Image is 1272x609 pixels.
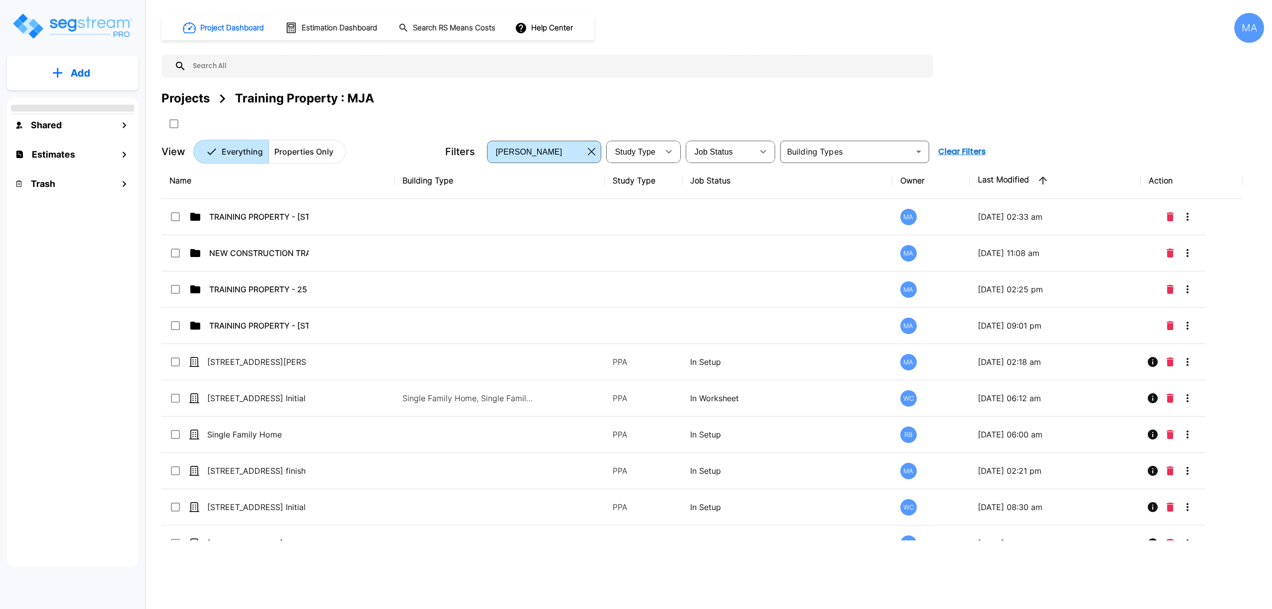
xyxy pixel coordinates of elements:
[1178,425,1197,444] button: More-Options
[1163,533,1178,553] button: Delete
[11,12,133,40] img: Logo
[1163,497,1178,517] button: Delete
[608,138,659,166] div: Select
[690,465,884,477] p: In Setup
[934,142,990,162] button: Clear Filters
[1141,163,1242,199] th: Action
[900,390,917,407] div: WC
[235,89,374,107] div: Training Property : MJA
[413,22,495,34] h1: Search RS Means Costs
[978,283,1133,295] p: [DATE] 02:25 pm
[682,163,892,199] th: Job Status
[207,465,307,477] p: [STREET_ADDRESS] finish check
[978,392,1133,404] p: [DATE] 06:12 am
[268,140,346,164] button: Properties Only
[164,114,184,134] button: SelectAll
[207,537,307,549] p: [STREET_ADDRESS] Initial review
[1163,207,1178,227] button: Delete
[978,537,1133,549] p: [DATE] 05:16 am
[892,163,970,199] th: Owner
[1178,316,1197,336] button: More-Options
[690,537,884,549] p: In Worksheet
[209,320,309,332] p: TRAINING PROPERTY - [STREET_ADDRESS][US_STATE]
[209,247,309,259] p: NEW CONSTRUCTION TRAINING
[1178,352,1197,372] button: More-Options
[783,145,910,159] input: Building Types
[613,501,674,513] p: PPA
[161,144,185,159] p: View
[1163,243,1178,263] button: Delete
[615,148,655,156] span: Study Type
[31,118,62,132] h1: Shared
[978,465,1133,477] p: [DATE] 02:21 pm
[395,18,501,38] button: Search RS Means Costs
[690,356,884,368] p: In Setup
[613,392,674,404] p: PPA
[302,22,377,34] h1: Estimation Dashboard
[690,392,884,404] p: In Worksheet
[186,55,928,78] input: Search All
[1178,207,1197,227] button: More-Options
[605,163,682,199] th: Study Type
[1143,388,1163,408] button: Info
[1163,388,1178,408] button: Delete
[1143,425,1163,444] button: Info
[193,140,346,164] div: Platform
[1143,497,1163,517] button: Info
[161,163,395,199] th: Name
[1178,243,1197,263] button: More-Options
[207,392,307,404] p: [STREET_ADDRESS] Initial review_clone
[200,22,264,34] h1: Project Dashboard
[613,465,674,477] p: PPA
[613,537,674,549] p: PPA
[1178,497,1197,517] button: More-Options
[978,247,1133,259] p: [DATE] 11:08 am
[209,283,309,295] p: TRAINING PROPERTY - 25 Nighthawk, Aspen CO 81611
[900,318,917,334] div: MA
[7,59,138,87] button: Add
[690,429,884,440] p: In Setup
[900,427,917,443] div: RB
[900,499,917,516] div: WC
[1143,352,1163,372] button: Info
[222,146,263,158] p: Everything
[207,356,307,368] p: [STREET_ADDRESS][PERSON_NAME][PERSON_NAME]
[1163,352,1178,372] button: Delete
[978,320,1133,332] p: [DATE] 09:01 pm
[970,163,1141,199] th: Last Modified
[900,209,917,225] div: MA
[489,138,584,166] div: Select
[900,354,917,370] div: MA
[193,140,269,164] button: Everything
[690,501,884,513] p: In Setup
[207,501,307,513] p: [STREET_ADDRESS] Initial review_template
[900,535,917,552] div: MA
[1163,279,1178,299] button: Delete
[1178,388,1197,408] button: More-Options
[1163,425,1178,444] button: Delete
[900,463,917,479] div: MA
[613,356,674,368] p: PPA
[31,177,55,190] h1: Trash
[207,429,307,440] p: Single Family Home
[613,429,674,440] p: PPA
[1234,13,1264,43] div: MA
[978,356,1133,368] p: [DATE] 02:18 am
[179,17,269,39] button: Project Dashboard
[1178,279,1197,299] button: More-Options
[1143,461,1163,481] button: Info
[274,146,333,158] p: Properties Only
[402,537,537,549] p: Single Family Home, Single Family Home Site
[1163,461,1178,481] button: Delete
[900,281,917,298] div: MA
[695,148,733,156] span: Job Status
[978,501,1133,513] p: [DATE] 08:30 am
[978,211,1133,223] p: [DATE] 02:33 am
[978,429,1133,440] p: [DATE] 06:00 am
[1178,461,1197,481] button: More-Options
[281,17,383,38] button: Estimation Dashboard
[395,163,604,199] th: Building Type
[32,148,75,161] h1: Estimates
[912,145,926,159] button: Open
[900,245,917,261] div: MA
